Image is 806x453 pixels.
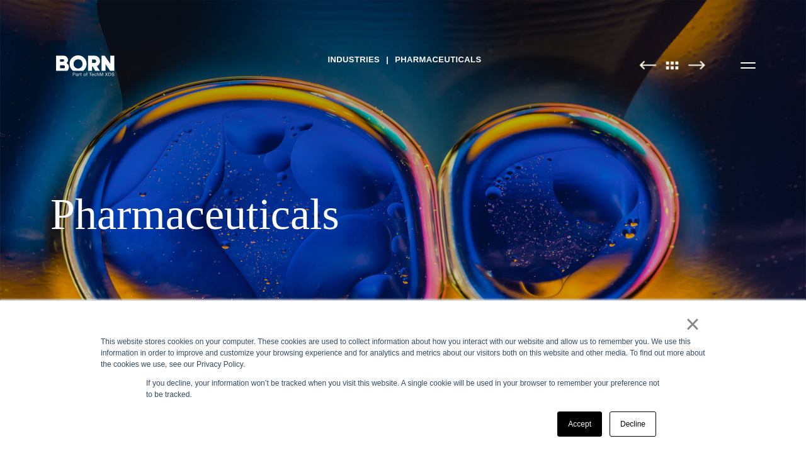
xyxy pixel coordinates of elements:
[395,50,481,69] a: Pharmaceuticals
[639,60,656,70] img: Previous Page
[659,60,686,70] img: All Pages
[610,411,656,437] a: Decline
[688,60,705,70] img: Next Page
[50,189,756,240] div: Pharmaceuticals
[101,336,705,370] div: This website stores cookies on your computer. These cookies are used to collect information about...
[685,318,700,330] a: ×
[733,52,763,78] button: Open
[146,377,660,400] p: If you decline, your information won’t be tracked when you visit this website. A single cookie wi...
[328,50,380,69] a: Industries
[557,411,602,437] a: Accept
